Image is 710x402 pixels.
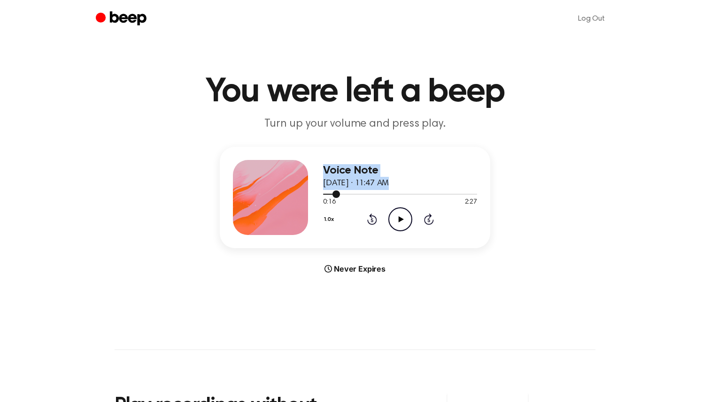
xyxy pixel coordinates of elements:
[465,197,477,207] span: 2:27
[323,212,338,228] button: 1.0x
[569,8,614,30] a: Log Out
[115,75,595,109] h1: You were left a beep
[175,116,535,132] p: Turn up your volume and press play.
[220,263,490,274] div: Never Expires
[323,164,477,177] h3: Voice Note
[323,179,389,188] span: [DATE] · 11:47 AM
[323,197,335,207] span: 0:16
[96,10,149,28] a: Beep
